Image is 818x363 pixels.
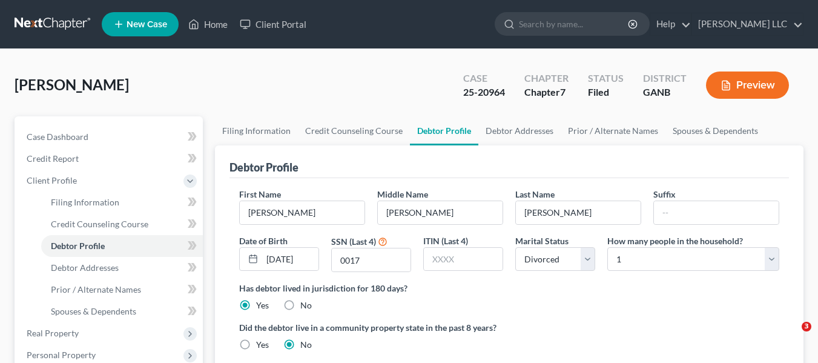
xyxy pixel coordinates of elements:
label: Last Name [515,188,555,201]
input: Search by name... [519,13,630,35]
label: ITIN (Last 4) [423,235,468,247]
label: Middle Name [377,188,428,201]
a: Credit Report [17,148,203,170]
label: Marital Status [515,235,569,247]
label: Did the debtor live in a community property state in the past 8 years? [239,321,779,334]
label: First Name [239,188,281,201]
a: Filing Information [215,116,298,145]
span: New Case [127,20,167,29]
span: Credit Report [27,153,79,164]
div: Debtor Profile [229,160,299,175]
span: Credit Counseling Course [51,219,148,229]
a: Credit Counseling Course [298,116,410,145]
input: -- [240,201,364,224]
a: Prior / Alternate Names [561,116,665,145]
div: GANB [643,85,687,99]
input: XXXX [424,248,503,271]
a: Spouses & Dependents [41,301,203,322]
span: Debtor Addresses [51,262,119,273]
a: Debtor Addresses [478,116,561,145]
span: Debtor Profile [51,241,105,251]
span: Filing Information [51,197,119,207]
label: SSN (Last 4) [331,235,376,248]
a: Spouses & Dependents [665,116,765,145]
a: Filing Information [41,191,203,213]
span: Case Dashboard [27,132,88,142]
a: Home [182,13,234,35]
label: No [300,299,312,311]
a: Case Dashboard [17,126,203,148]
span: [PERSON_NAME] [15,76,129,93]
span: Spouses & Dependents [51,306,136,316]
label: Has debtor lived in jurisdiction for 180 days? [239,282,779,295]
a: Prior / Alternate Names [41,279,203,301]
span: 7 [560,86,566,98]
input: XXXX [332,248,411,271]
span: 3 [802,322,811,331]
input: MM/DD/YYYY [262,248,318,271]
div: Chapter [524,72,569,85]
label: No [300,339,312,351]
button: Preview [706,72,789,99]
iframe: Intercom live chat [777,322,806,351]
label: Suffix [653,188,676,201]
a: Credit Counseling Course [41,213,203,235]
span: Prior / Alternate Names [51,284,141,295]
div: District [643,72,687,85]
a: Debtor Profile [410,116,478,145]
input: -- [516,201,641,224]
a: Client Portal [234,13,312,35]
a: Help [650,13,691,35]
label: Yes [256,339,269,351]
div: Status [588,72,624,85]
span: Real Property [27,328,79,338]
label: How many people in the household? [607,235,743,247]
div: Chapter [524,85,569,99]
input: -- [654,201,779,224]
span: Personal Property [27,350,96,360]
input: M.I [378,201,503,224]
div: Filed [588,85,624,99]
label: Date of Birth [239,235,288,247]
div: Case [463,72,505,85]
a: Debtor Addresses [41,257,203,279]
div: 25-20964 [463,85,505,99]
span: Client Profile [27,175,77,185]
a: [PERSON_NAME] LLC [692,13,803,35]
label: Yes [256,299,269,311]
a: Debtor Profile [41,235,203,257]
